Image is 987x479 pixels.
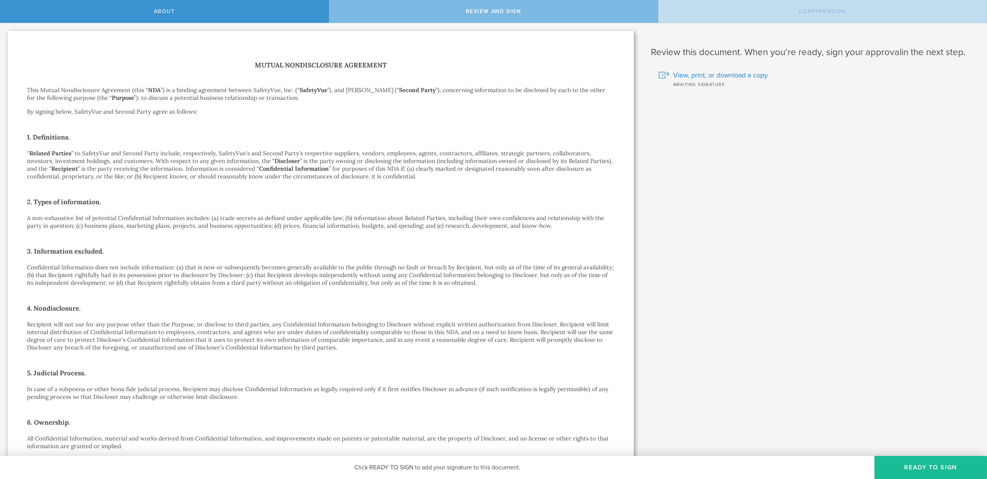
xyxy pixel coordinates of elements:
p: In case of a subpoena or other bona fide judicial process, Recipient may disclose Confidential In... [27,385,615,401]
button: Ready to Sign [874,456,987,479]
strong: Discloser [275,157,300,165]
span: Review and sign [466,8,521,15]
p: All Confidential Information, material and works derived from Confidential Information, and impro... [27,435,615,450]
span: Confirmation [798,8,846,15]
p: A non-exhaustive list of potential Confidential Information includes: (a) trade secrets as define... [27,214,615,230]
strong: NDA [148,86,161,94]
span: About [154,8,175,15]
p: By signing below, SafetyVue and Second Party agree as follows: [27,108,615,116]
h2: 6. Ownership. [27,416,615,429]
strong: Second Party [399,86,436,94]
strong: Recipient [51,165,78,172]
h2: 4. Nondisclosure. [27,302,615,314]
div: Awaiting signature [659,80,975,88]
h1: Review this document. When you’re ready, sign your approval in the next step. [651,46,975,59]
strong: Related Parties [29,150,71,157]
h2: 2. Types of information. [27,196,615,208]
span: View, print, or download a copy. [673,70,769,80]
p: This Mutual Nondisclosure Agreement (this “ ”) is a binding agreement between SafetyVue, Inc. (“ ... [27,86,615,102]
h2: 1. Definitions. [27,131,615,143]
h1: Mutual Nondisclosure Agreement [27,60,615,71]
strong: Confidential Information [259,165,329,172]
strong: SafetyVue [300,86,327,94]
p: Confidential Information does not include information: (a) that is now or subsequently becomes ge... [27,264,615,287]
p: Recipient will not use for any purpose other than the Purpose, or disclose to third parties, any ... [27,321,615,351]
strong: Purpose [112,94,134,101]
p: “ ” to SafetyVue and Second Party include, respectively, SafetyVue’s and Second Party’s respectiv... [27,150,615,180]
h2: 5. Judicial Process. [27,367,615,379]
h2: 3. Information excluded. [27,245,615,257]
